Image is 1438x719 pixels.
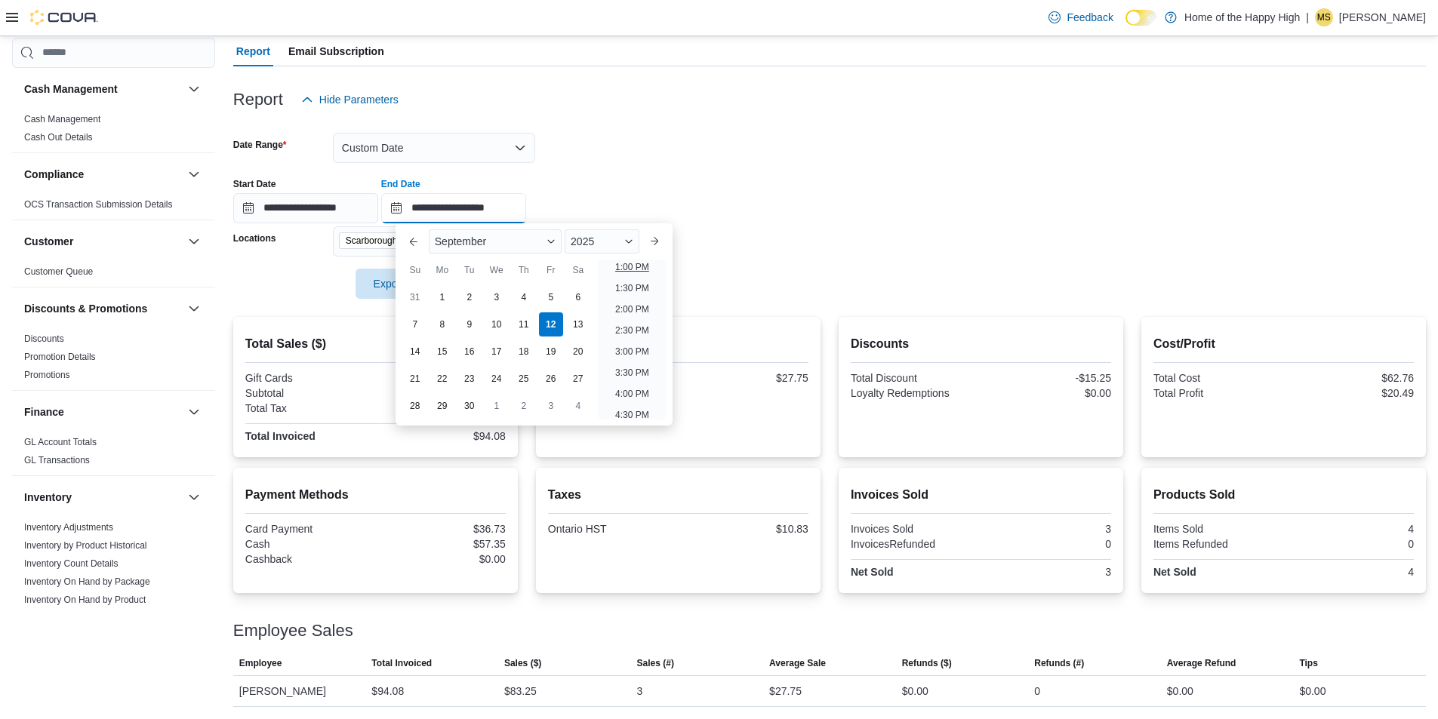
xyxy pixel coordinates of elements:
div: day-28 [403,394,427,418]
div: $83.25 [504,682,537,700]
h2: Taxes [548,486,808,504]
div: day-12 [539,312,563,336]
div: day-9 [457,312,482,336]
div: $0.00 [984,387,1111,399]
div: Gift Cards [245,372,373,384]
label: Locations [233,232,276,244]
button: Discounts & Promotions [185,300,203,318]
div: Ontario HST [548,523,676,535]
button: Inventory [185,488,203,506]
a: Inventory On Hand by Product [24,595,146,605]
div: We [485,258,509,282]
a: Customer Queue [24,266,93,277]
li: 4:30 PM [609,406,655,424]
h3: Employee Sales [233,622,353,640]
div: Su [403,258,427,282]
input: Dark Mode [1125,10,1157,26]
strong: Net Sold [851,566,894,578]
button: Finance [185,403,203,421]
button: Customer [24,234,182,249]
div: day-20 [566,340,590,364]
h2: Total Sales ($) [245,335,506,353]
span: Promotion Details [24,351,96,363]
div: day-21 [403,367,427,391]
div: Total Cost [1153,372,1281,384]
a: Promotions [24,370,70,380]
div: 4 [1286,523,1414,535]
span: Inventory by Product Historical [24,539,147,552]
a: OCS Transaction Submission Details [24,199,173,210]
button: Compliance [24,167,182,182]
div: day-23 [457,367,482,391]
h2: Payment Methods [245,486,506,504]
div: $83.25 [378,387,506,399]
div: day-19 [539,340,563,364]
h3: Inventory [24,490,72,505]
a: Inventory by Product Historical [24,540,147,551]
div: day-4 [566,394,590,418]
div: day-29 [430,394,454,418]
strong: Net Sold [1153,566,1196,578]
div: Card Payment [245,523,373,535]
li: 2:30 PM [609,321,655,340]
a: Feedback [1042,2,1119,32]
div: $0.00 [378,372,506,384]
li: 1:00 PM [609,258,655,276]
div: 0 [1286,538,1414,550]
div: $10.83 [378,402,506,414]
a: Inventory On Hand by Package [24,576,150,587]
ul: Time [598,260,667,419]
button: Inventory [24,490,182,505]
div: day-25 [512,367,536,391]
div: day-27 [566,367,590,391]
h3: Discounts & Promotions [24,301,147,316]
button: Custom Date [333,133,535,163]
span: Customer Queue [24,266,93,278]
span: Inventory On Hand by Product [24,594,146,606]
div: day-10 [485,312,509,336]
span: GL Account Totals [24,436,97,448]
h2: Products Sold [1153,486,1414,504]
div: 3 [637,682,643,700]
div: Total Tax [245,402,373,414]
input: Press the down key to enter a popover containing a calendar. Press the escape key to close the po... [381,193,526,223]
li: 3:30 PM [609,364,655,382]
div: day-24 [485,367,509,391]
span: Sales (#) [637,657,674,669]
button: Next month [642,229,667,253]
div: Total Profit [1153,387,1281,399]
div: Th [512,258,536,282]
div: day-2 [512,394,536,418]
span: Feedback [1067,10,1113,25]
p: | [1306,8,1309,26]
label: Start Date [233,178,276,190]
span: Discounts [24,333,64,345]
div: day-1 [485,394,509,418]
span: Inventory On Hand by Package [24,576,150,588]
div: 4 [1286,566,1414,578]
button: Cash Management [24,81,182,97]
div: Button. Open the year selector. 2025 is currently selected. [565,229,639,253]
span: Inventory Adjustments [24,521,113,533]
h3: Finance [24,404,64,419]
div: $57.35 [378,538,506,550]
div: day-22 [430,367,454,391]
div: 0 [984,538,1111,550]
div: day-5 [539,285,563,309]
span: Cash Management [24,113,100,125]
img: Cova [30,10,98,25]
div: Compliance [12,195,215,220]
div: day-30 [457,394,482,418]
div: [PERSON_NAME] [233,676,366,706]
div: $94.08 [371,682,404,700]
span: Export [365,269,431,299]
p: Home of the Happy High [1184,8,1300,26]
div: day-11 [512,312,536,336]
div: -$15.25 [984,372,1111,384]
div: $20.49 [1286,387,1414,399]
h3: Cash Management [24,81,118,97]
div: day-7 [403,312,427,336]
div: September, 2025 [402,284,592,419]
label: Date Range [233,139,287,151]
a: Discounts [24,333,64,344]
